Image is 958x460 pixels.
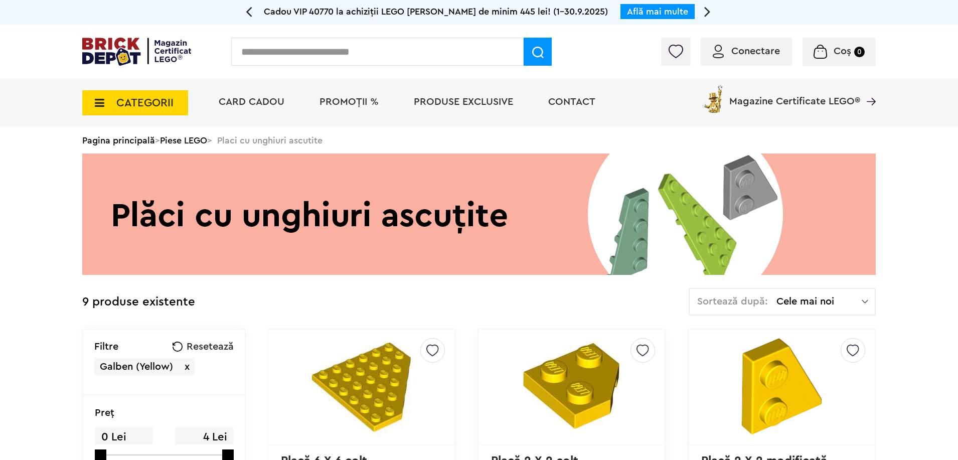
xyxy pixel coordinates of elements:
p: Preţ [95,408,114,418]
div: 9 produse existente [82,288,195,317]
a: Card Cadou [219,97,284,107]
span: Cele mai noi [776,296,862,306]
img: Placi cu unghiuri ascutite [82,154,876,275]
a: Contact [548,97,595,107]
a: Produse exclusive [414,97,513,107]
a: PROMOȚII % [320,97,379,107]
span: Coș [834,46,851,56]
span: 0 Lei [95,427,153,447]
span: x [185,362,190,372]
span: Magazine Certificate LEGO® [729,83,860,106]
a: Magazine Certificate LEGO® [860,83,876,93]
div: > > Placi cu unghiuri ascutite [82,127,876,154]
img: Placă 6 X 6 colţ [299,338,424,436]
small: 0 [854,47,865,57]
a: Conectare [713,46,780,56]
a: Află mai multe [627,7,688,16]
p: Filtre [94,342,118,352]
img: Placă 2 X 2 colţ [523,338,619,434]
span: 4 Lei [175,427,233,447]
span: Conectare [731,46,780,56]
span: Cadou VIP 40770 la achiziții LEGO [PERSON_NAME] de minim 445 lei! (1-30.9.2025) [264,7,608,16]
span: Galben (Yellow) [100,362,173,372]
a: Pagina principală [82,136,155,145]
span: Resetează [187,342,234,352]
span: Sortează după: [697,296,768,306]
img: Placă 2 X 2 modificată unghi dreapta [733,338,830,434]
span: CATEGORII [116,97,174,108]
a: Piese LEGO [160,136,207,145]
